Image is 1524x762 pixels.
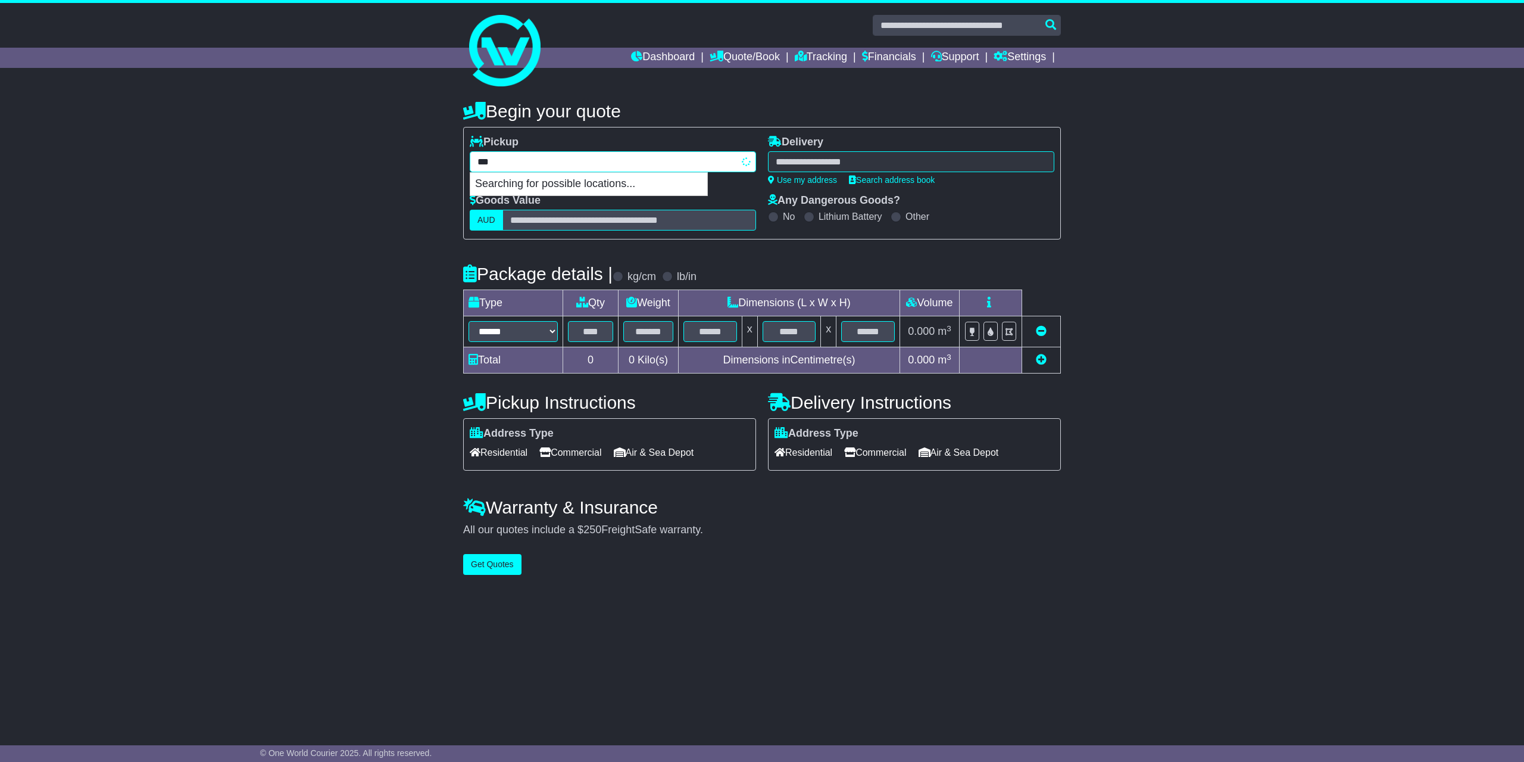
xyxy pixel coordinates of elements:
[470,443,527,462] span: Residential
[614,443,694,462] span: Air & Sea Depot
[563,290,619,316] td: Qty
[464,290,563,316] td: Type
[463,554,521,575] button: Get Quotes
[775,427,858,440] label: Address Type
[678,347,900,374] td: Dimensions in Centimetre(s)
[677,270,697,284] label: lb/in
[463,497,1061,517] h4: Warranty & Insurance
[908,325,935,337] span: 0.000
[768,194,900,207] label: Any Dangerous Goods?
[783,211,795,222] label: No
[947,324,951,333] sup: 3
[1036,354,1047,366] a: Add new item
[862,48,916,68] a: Financials
[905,211,929,222] label: Other
[470,210,503,231] label: AUD
[619,290,679,316] td: Weight
[947,353,951,362] sup: 3
[463,101,1061,121] h4: Begin your quote
[710,48,780,68] a: Quote/Book
[631,48,695,68] a: Dashboard
[844,443,906,462] span: Commercial
[775,443,832,462] span: Residential
[627,270,656,284] label: kg/cm
[583,524,601,536] span: 250
[768,175,837,185] a: Use my address
[938,354,951,366] span: m
[994,48,1046,68] a: Settings
[464,347,563,374] td: Total
[742,316,757,347] td: x
[470,151,756,172] typeahead: Please provide city
[1036,325,1047,337] a: Remove this item
[938,325,951,337] span: m
[768,393,1061,412] h4: Delivery Instructions
[819,211,882,222] label: Lithium Battery
[908,354,935,366] span: 0.000
[470,173,707,195] p: Searching for possible locations...
[463,524,1061,537] div: All our quotes include a $ FreightSafe warranty.
[678,290,900,316] td: Dimensions (L x W x H)
[463,393,756,412] h4: Pickup Instructions
[260,748,432,758] span: © One World Courier 2025. All rights reserved.
[470,136,519,149] label: Pickup
[463,264,613,284] h4: Package details |
[931,48,979,68] a: Support
[919,443,999,462] span: Air & Sea Depot
[795,48,847,68] a: Tracking
[900,290,959,316] td: Volume
[563,347,619,374] td: 0
[539,443,601,462] span: Commercial
[629,354,635,366] span: 0
[849,175,935,185] a: Search address book
[768,136,823,149] label: Delivery
[821,316,836,347] td: x
[619,347,679,374] td: Kilo(s)
[470,427,554,440] label: Address Type
[470,194,541,207] label: Goods Value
